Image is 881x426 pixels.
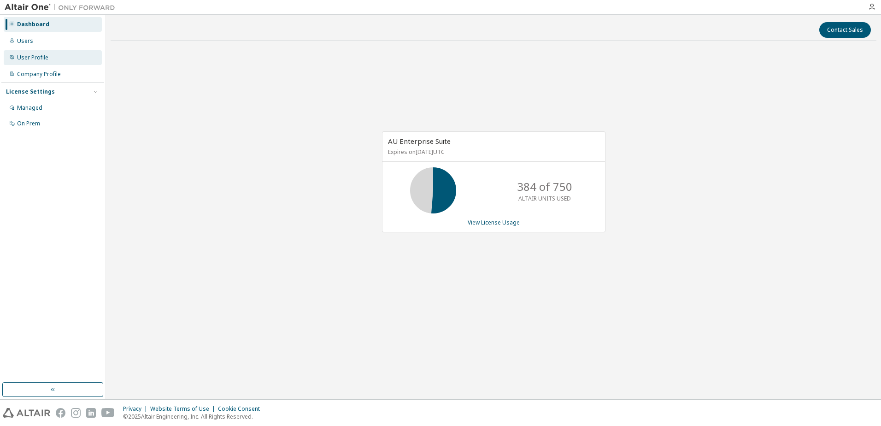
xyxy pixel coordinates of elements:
[6,88,55,95] div: License Settings
[56,408,65,418] img: facebook.svg
[86,408,96,418] img: linkedin.svg
[468,219,520,226] a: View License Usage
[218,405,265,413] div: Cookie Consent
[517,179,572,195] p: 384 of 750
[17,37,33,45] div: Users
[17,21,49,28] div: Dashboard
[123,405,150,413] div: Privacy
[819,22,871,38] button: Contact Sales
[388,148,597,156] p: Expires on [DATE] UTC
[71,408,81,418] img: instagram.svg
[518,195,571,202] p: ALTAIR UNITS USED
[150,405,218,413] div: Website Terms of Use
[17,54,48,61] div: User Profile
[3,408,50,418] img: altair_logo.svg
[17,104,42,112] div: Managed
[17,120,40,127] div: On Prem
[123,413,265,420] p: © 2025 Altair Engineering, Inc. All Rights Reserved.
[388,136,451,146] span: AU Enterprise Suite
[5,3,120,12] img: Altair One
[101,408,115,418] img: youtube.svg
[17,71,61,78] div: Company Profile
